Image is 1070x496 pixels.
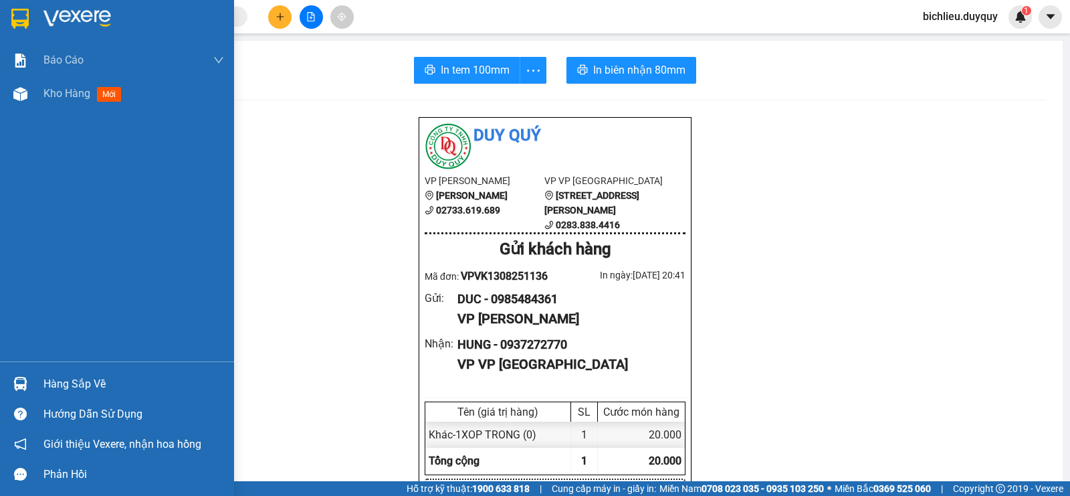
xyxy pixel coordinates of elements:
div: VP [GEOGRAPHIC_DATA] [128,11,263,44]
button: more [520,57,546,84]
div: 1 [571,422,598,448]
div: Gửi : [425,290,457,307]
span: In biên nhận 80mm [593,62,685,78]
img: icon-new-feature [1014,11,1027,23]
span: Tổng cộng [429,454,479,467]
span: copyright [996,484,1005,493]
span: mới [97,87,121,102]
b: 02733.619.689 [436,205,500,216]
div: 20.000 [10,86,120,102]
span: Miền Bắc [835,481,931,496]
span: notification [14,438,27,450]
span: Báo cáo [43,52,84,68]
li: VP VP [GEOGRAPHIC_DATA] [544,173,664,188]
div: DUC [11,42,118,58]
div: In ngày: [DATE] 20:41 [555,268,685,282]
span: | [941,481,943,496]
strong: 1900 633 818 [472,483,530,494]
span: Khác - 1XOP TRONG (0) [429,428,536,441]
strong: 0369 525 060 [873,483,931,494]
span: Miền Nam [659,481,824,496]
img: warehouse-icon [13,377,27,391]
div: VP VP [GEOGRAPHIC_DATA] [457,354,675,375]
div: Hàng sắp về [43,374,224,394]
li: Duy Quý [425,123,685,149]
div: VP [PERSON_NAME] [457,309,675,329]
span: Giới thiệu Vexere, nhận hoa hồng [43,436,201,452]
img: warehouse-icon [13,87,27,101]
span: Gửi: [11,11,32,25]
span: VPVK1308251136 [461,270,548,282]
span: 1 [1024,6,1029,15]
div: 0937272770 [128,60,263,78]
span: caret-down [1045,11,1057,23]
b: 0283.838.4416 [556,220,620,230]
div: HUNG [128,44,263,60]
b: [STREET_ADDRESS][PERSON_NAME] [544,190,639,216]
span: printer [425,64,435,77]
button: file-add [300,5,323,29]
span: file-add [306,12,316,21]
span: message [14,468,27,481]
span: environment [544,191,554,200]
button: caret-down [1039,5,1062,29]
div: 0985484361 [11,58,118,76]
span: plus [276,12,285,21]
span: Nhận: [128,13,160,27]
button: aim [330,5,354,29]
div: Hướng dẫn sử dụng [43,404,224,424]
img: solution-icon [13,54,27,68]
button: printerIn biên nhận 80mm [566,57,696,84]
span: | [540,481,542,496]
span: Cước rồi : [10,88,60,102]
span: aim [337,12,346,21]
span: printer [577,64,588,77]
div: HUNG - 0937272770 [457,335,675,354]
b: [PERSON_NAME] [436,190,508,201]
span: 20.000 [649,454,681,467]
div: DUC - 0985484361 [457,290,675,309]
div: Cước món hàng [601,406,681,418]
div: Nhận : [425,335,457,352]
img: logo-vxr [11,9,29,29]
span: phone [544,220,554,230]
div: Phản hồi [43,465,224,485]
span: Cung cấp máy in - giấy in: [552,481,656,496]
span: 1 [581,454,587,467]
span: phone [425,205,434,215]
img: logo.jpg [425,123,471,170]
div: SL [574,406,594,418]
span: down [213,55,224,66]
div: Tên (giá trị hàng) [429,406,567,418]
div: Mã đơn: [425,268,555,284]
span: Kho hàng [43,87,90,100]
div: [PERSON_NAME] [11,11,118,42]
span: environment [425,191,434,200]
strong: 0708 023 035 - 0935 103 250 [702,483,824,494]
div: Gửi khách hàng [425,237,685,262]
span: ⚪️ [827,486,831,491]
span: question-circle [14,408,27,420]
div: 20.000 [598,422,685,448]
sup: 1 [1022,6,1031,15]
span: In tem 100mm [441,62,510,78]
button: printerIn tem 100mm [414,57,520,84]
button: plus [268,5,292,29]
li: VP [PERSON_NAME] [425,173,544,188]
span: bichlieu.duyquy [912,8,1008,25]
span: more [520,62,546,79]
span: Hỗ trợ kỹ thuật: [407,481,530,496]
